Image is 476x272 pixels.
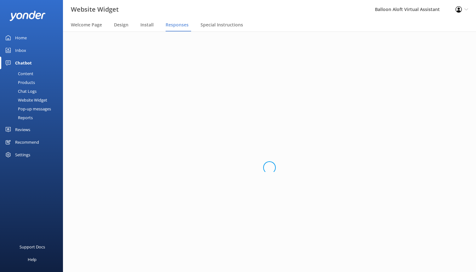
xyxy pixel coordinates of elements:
a: Content [4,69,63,78]
div: Help [28,253,37,266]
span: Design [114,22,128,28]
div: Website Widget [4,96,47,104]
h3: Website Widget [71,4,119,14]
a: Chat Logs [4,87,63,96]
div: Chatbot [15,57,32,69]
span: Install [140,22,154,28]
div: Pop-up messages [4,104,51,113]
span: Welcome Page [71,22,102,28]
a: Products [4,78,63,87]
div: Settings [15,148,30,161]
div: Recommend [15,136,39,148]
a: Reports [4,113,63,122]
div: Chat Logs [4,87,37,96]
img: yonder-white-logo.png [9,11,46,21]
div: Home [15,31,27,44]
a: Website Widget [4,96,63,104]
div: Reports [4,113,33,122]
a: Pop-up messages [4,104,63,113]
div: Inbox [15,44,26,57]
span: Responses [166,22,189,28]
div: Content [4,69,33,78]
div: Products [4,78,35,87]
div: Support Docs [20,241,45,253]
div: Reviews [15,123,30,136]
span: Special Instructions [201,22,243,28]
